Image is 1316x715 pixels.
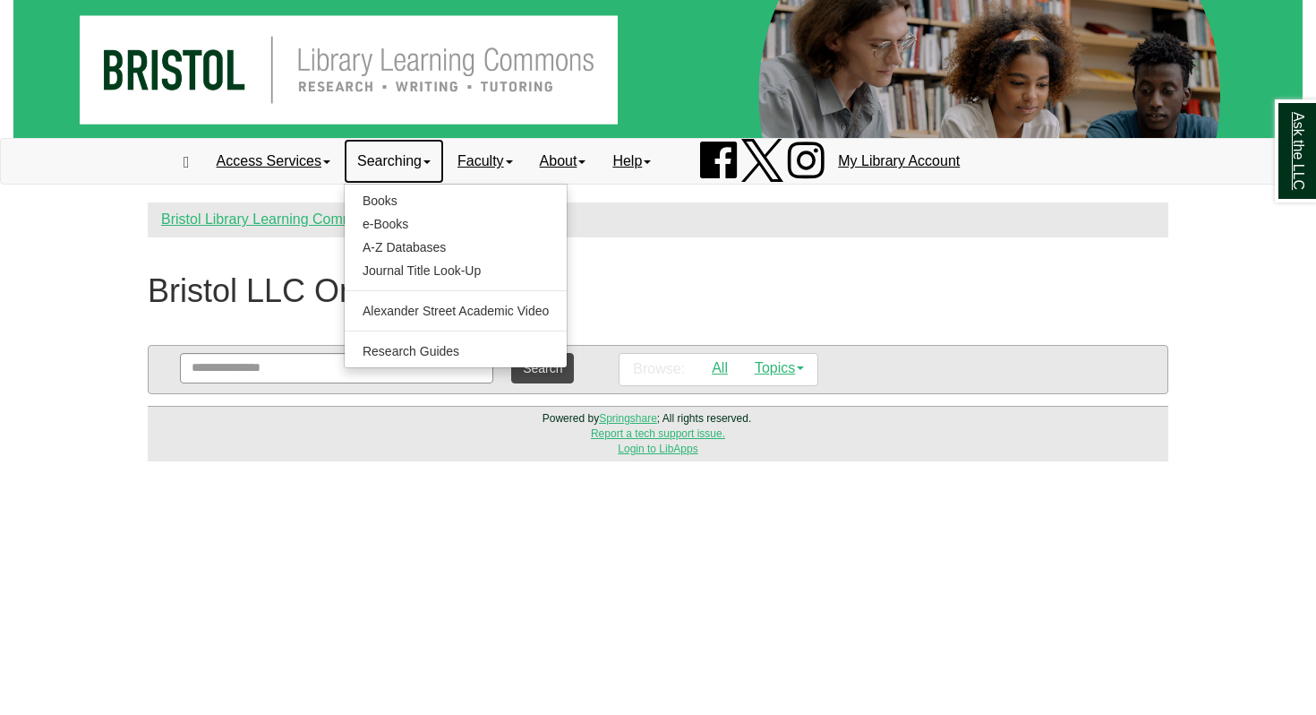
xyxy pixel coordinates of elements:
a: Alexander Street Academic Video [345,299,567,323]
a: My Library Account [825,139,973,184]
a: e-Books [345,212,567,236]
a: About [526,139,600,184]
h1: Bristol LLC Online Help [148,273,483,309]
a: Access Services [203,139,344,184]
p: Browse: [633,359,685,380]
a: Report a tech support issue. [591,427,725,440]
a: Research Guides [345,340,567,363]
div: Powered by ; All rights reserved. [543,411,751,426]
a: Topics [741,354,817,383]
a: Faculty [444,139,526,184]
a: Searching [344,139,444,184]
a: Bristol Library Learning Commons [161,211,378,227]
a: Books [345,189,567,212]
a: Springshare [599,412,657,425]
a: Help [599,139,664,184]
a: All [698,354,741,383]
a: Login to LibApps [618,443,697,455]
a: A-Z Databases [345,236,567,259]
a: Journal Title Look-Up [345,259,567,282]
